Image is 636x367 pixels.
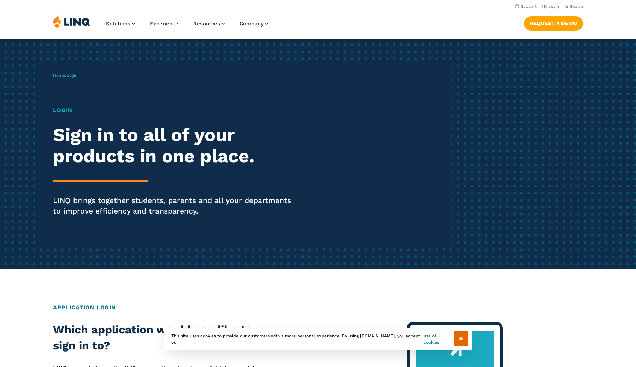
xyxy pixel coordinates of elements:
[53,322,265,354] h2: Which application would you like to sign in to?
[570,4,583,9] span: Search
[565,4,583,9] button: Open Search Bar
[67,73,77,78] span: Login
[106,21,135,27] a: Solutions
[53,15,90,28] img: LINQ | K‑12 Software
[240,21,264,27] span: Company
[53,195,298,216] p: LINQ brings together students, parents and all your departments to improve efficiency and transpa...
[524,16,583,30] a: Request a Demo
[53,303,583,312] h2: Application Login
[106,21,130,27] span: Solutions
[150,21,178,27] a: Experience
[53,73,77,78] span: /
[424,333,454,345] a: use of cookies.
[240,21,268,27] a: Company
[515,4,537,9] a: Support
[53,106,298,115] h1: Login
[53,124,298,167] h2: Sign in to all of your products in one place.
[193,21,220,27] span: Resources
[164,328,472,350] div: This site uses cookies to provide our customers with a more personal experience. By using [DOMAIN...
[193,21,225,27] a: Resources
[106,15,268,38] nav: Primary Navigation
[53,73,65,78] a: Home
[542,4,559,9] a: Login
[524,15,583,30] nav: Button Navigation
